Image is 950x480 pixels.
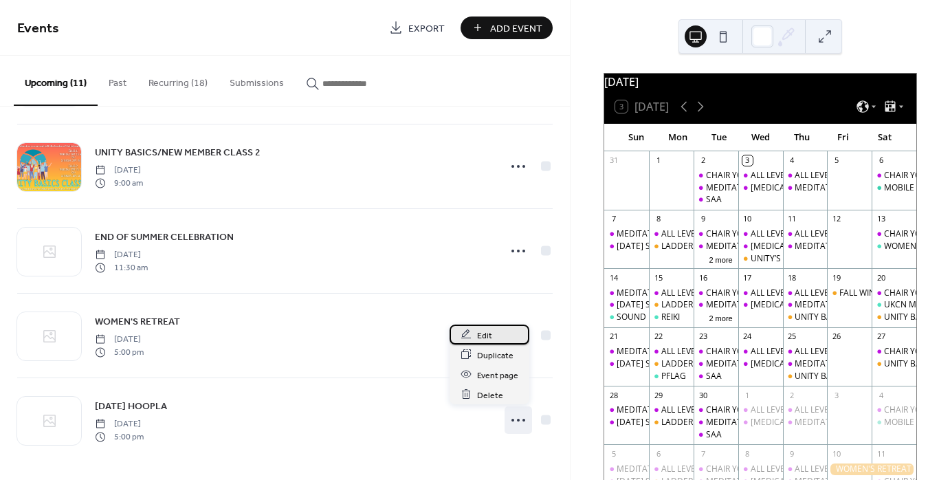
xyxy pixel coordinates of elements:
div: SOUND BATH [617,312,670,323]
div: 30 [698,390,708,400]
div: REIKI [649,312,694,323]
a: Add Event [461,17,553,39]
div: 4 [787,155,797,166]
div: 17 [742,272,753,283]
div: UNITY’S WORLD DAY OF PRAYER [738,253,783,265]
div: MEDITATION [706,299,756,311]
div: 5 [831,155,841,166]
div: SUNDAY SERVICE [604,417,649,428]
div: MEDITATION [694,299,738,311]
a: END OF SUMMER CELEBRATION [95,229,234,245]
a: [DATE] HOOPLA [95,398,167,414]
span: WOMEN'S RETREAT [95,315,180,329]
div: Sat [864,124,905,151]
div: TAI CHI [738,241,783,252]
div: 19 [831,272,841,283]
span: Delete [477,388,503,402]
div: 2 [698,155,708,166]
div: Sun [615,124,656,151]
div: ALL LEVELS FLOW YOGA [751,346,843,358]
div: LADDER TO THE LIGHT CLASS [649,358,694,370]
div: ALL LEVELS FLOW YOGA [738,170,783,182]
div: SUNDAY SERVICE [604,358,649,370]
div: UNITY’S [DATE][DATE] [751,253,837,265]
div: CHAIR YOGA [884,287,933,299]
div: 1 [653,155,663,166]
div: CHAIR YOGA [872,228,916,240]
div: MEDITATION [795,417,845,428]
div: LADDER TO THE LIGHT CLASS [661,299,776,311]
div: 10 [831,448,841,459]
span: 5:00 pm [95,346,144,358]
div: 8 [653,214,663,224]
div: LADDER TO THE LIGHT CLASS [649,417,694,428]
div: MEDITATION [783,182,828,194]
div: CHAIR YOGA [694,228,738,240]
div: ALL LEVELS FLOW YOGA [783,228,828,240]
div: MEDITATION [694,182,738,194]
div: REIKI [661,312,680,323]
div: LADDER TO THE LIGHT CLASS [661,358,776,370]
div: 2 [787,390,797,400]
div: LADDER TO THE LIGHT CLASS [649,299,694,311]
div: MEDITATION [617,346,667,358]
div: Fri [822,124,863,151]
div: ALL LEVELS FLOW YOGA [738,463,783,475]
button: 2 more [703,312,738,323]
div: TAI CHI [738,299,783,311]
div: [MEDICAL_DATA] [751,417,817,428]
div: UNITY BASICS/NEW MEMBER CLASS 2 [783,371,828,382]
span: 9:00 am [95,177,143,189]
div: SAA [706,371,722,382]
div: UNITY BASICS/NEW MEMBER CLASS 2 [872,358,916,370]
a: Export [379,17,455,39]
span: [DATE] [95,249,148,261]
div: UNITY BASICS/NEW MEMBER CLASS 2 [795,371,941,382]
div: [DATE] SERVICE [617,417,677,428]
div: ALL LEVELS FLOW YOGA [738,228,783,240]
div: MEDITATION [604,404,649,416]
div: MEDITATION [795,299,845,311]
div: ALL LEVELS FLOW YOGA [661,404,753,416]
div: MEDITATION [795,182,845,194]
div: 4 [876,390,886,400]
div: [DATE] SERVICE [617,358,677,370]
span: 5:00 pm [95,430,144,443]
div: MEDITATION [617,287,667,299]
div: ALL LEVELS FLOW YOGA [738,346,783,358]
div: 11 [787,214,797,224]
div: TAI CHI [738,358,783,370]
div: CHAIR YOGA [694,287,738,299]
div: CHAIR YOGA [884,346,933,358]
div: MEDITATION [604,287,649,299]
div: MEDITATION [783,299,828,311]
span: 11:30 am [95,261,148,274]
div: MEDITATION [795,358,845,370]
div: SAA [706,194,722,206]
div: MEDITATION [604,463,649,475]
div: 23 [698,331,708,342]
div: MEDITATION [783,241,828,252]
div: ALL LEVELS FLOW YOGA [795,463,887,475]
div: MEDITATION [795,241,845,252]
div: ALL LEVELS FLOW YOGA [751,404,843,416]
div: MEDITATION [617,463,667,475]
div: ALL LEVELS FLOW YOGA [738,404,783,416]
div: 7 [608,214,619,224]
div: ALL LEVELS FLOW YOGA [661,287,753,299]
div: 21 [608,331,619,342]
span: Export [408,21,445,36]
div: ALL LEVELS FLOW YOGA [783,170,828,182]
div: 7 [698,448,708,459]
div: 1 [742,390,753,400]
div: [MEDICAL_DATA] [751,299,817,311]
div: ALL LEVELS FLOW YOGA [795,404,887,416]
div: ALL LEVELS FLOW YOGA [738,287,783,299]
div: 27 [876,331,886,342]
div: CHAIR YOGA [706,228,755,240]
div: UKCN MEN [872,299,916,311]
div: ALL LEVELS FLOW YOGA [661,463,753,475]
div: MEDITATION [706,417,756,428]
div: CHAIR YOGA [884,404,933,416]
div: ALL LEVELS FLOW YOGA [649,228,694,240]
